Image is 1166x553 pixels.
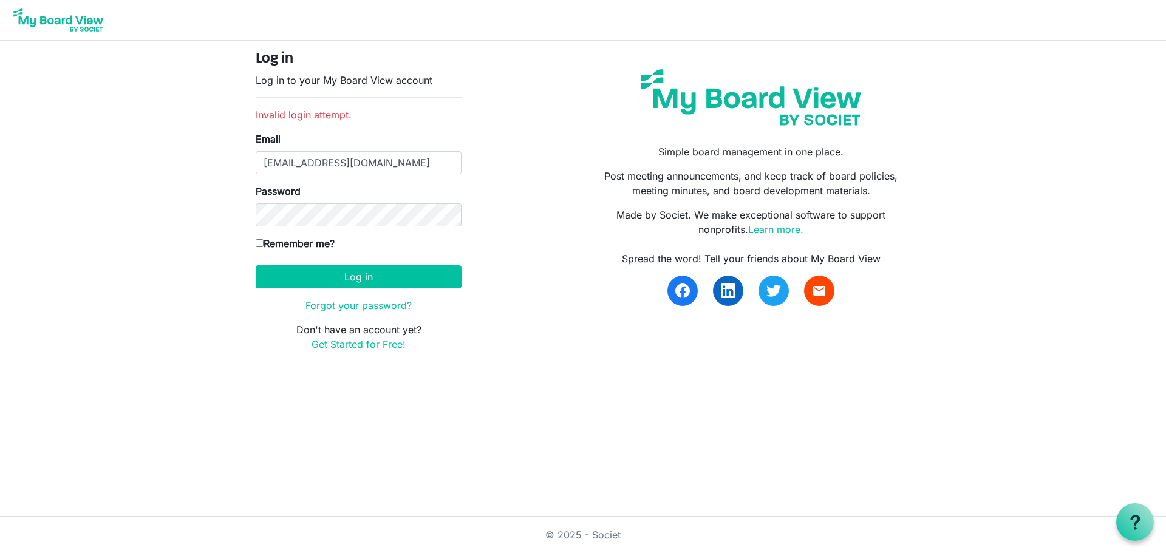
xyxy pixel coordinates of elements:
[545,529,621,541] a: © 2025 - Societ
[592,169,910,198] p: Post meeting announcements, and keep track of board policies, meeting minutes, and board developm...
[812,283,827,298] span: email
[256,236,335,251] label: Remember me?
[592,144,910,159] p: Simple board management in one place.
[312,338,406,350] a: Get Started for Free!
[766,283,781,298] img: twitter.svg
[592,251,910,266] div: Spread the word! Tell your friends about My Board View
[721,283,735,298] img: linkedin.svg
[804,276,834,306] a: email
[256,107,462,122] li: Invalid login attempt.
[256,265,462,288] button: Log in
[10,5,107,35] img: My Board View Logo
[256,73,462,87] p: Log in to your My Board View account
[675,283,690,298] img: facebook.svg
[748,223,803,236] a: Learn more.
[256,50,462,68] h4: Log in
[632,60,870,135] img: my-board-view-societ.svg
[592,208,910,237] p: Made by Societ. We make exceptional software to support nonprofits.
[256,132,281,146] label: Email
[256,322,462,351] p: Don't have an account yet?
[256,239,264,247] input: Remember me?
[305,299,412,311] a: Forgot your password?
[256,184,301,198] label: Password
